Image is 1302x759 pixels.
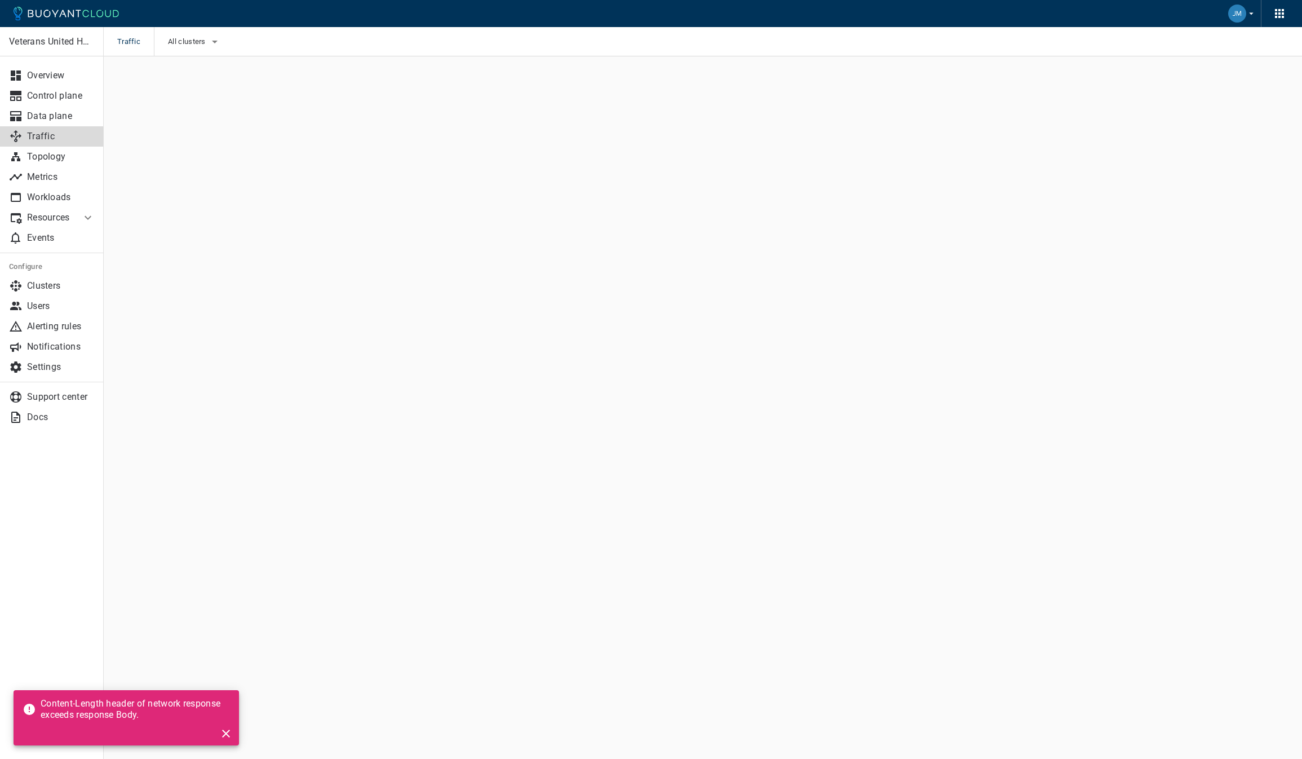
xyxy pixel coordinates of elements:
[27,321,95,332] p: Alerting rules
[27,151,95,162] p: Topology
[27,111,95,122] p: Data plane
[27,412,95,423] p: Docs
[27,341,95,352] p: Notifications
[27,70,95,81] p: Overview
[9,36,94,47] p: Veterans United Home Loans
[27,361,95,373] p: Settings
[117,27,154,56] span: Traffic
[27,131,95,142] p: Traffic
[168,37,208,46] span: All clusters
[27,90,95,102] p: Control plane
[27,212,72,223] p: Resources
[27,301,95,312] p: Users
[1228,5,1246,23] img: Joshua Miller
[41,698,230,721] p: Content-Length header of network response exceeds response Body.
[27,171,95,183] p: Metrics
[218,725,234,742] button: close
[27,232,95,244] p: Events
[27,280,95,292] p: Clusters
[27,192,95,203] p: Workloads
[168,33,222,50] button: All clusters
[9,262,95,271] h5: Configure
[27,391,95,403] p: Support center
